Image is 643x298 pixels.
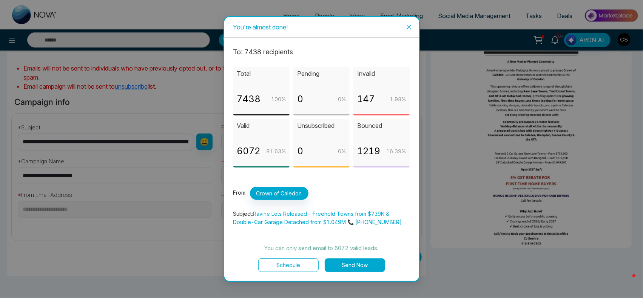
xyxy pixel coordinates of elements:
p: 6072 [237,144,261,158]
button: Send Now [325,258,385,272]
iframe: Intercom live chat [617,272,635,290]
p: 100 % [271,95,286,103]
p: 0 [297,92,303,106]
p: To: 7438 recipient s [233,47,410,57]
p: 0 % [338,95,346,103]
p: Pending [297,69,346,78]
button: Schedule [258,258,319,272]
p: 7438 [237,92,261,106]
p: Subject: [233,210,410,226]
p: Unsubscribed [297,121,346,131]
p: 16.39 % [386,147,406,155]
p: 0 [297,144,303,158]
p: From: [233,187,410,200]
span: Ravine Lots Released – Freehold Towns from $739K & Double-Car Garage Detached from $1.049M 📞 [PHO... [233,210,402,225]
p: 1219 [357,144,380,158]
p: 81.63 % [266,147,286,155]
p: 147 [357,92,375,106]
p: You can only send email to 6072 valid leads. [233,244,410,253]
p: Invalid [357,69,406,78]
span: Crown of Caledon [250,187,308,200]
div: You're almost done! [233,23,410,31]
p: Valid [237,121,286,131]
p: Bounced [357,121,406,131]
button: Close [399,17,419,37]
span: close [406,24,412,30]
p: 1.98 % [390,95,406,103]
p: 0 % [338,147,346,155]
p: Total [237,69,286,78]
